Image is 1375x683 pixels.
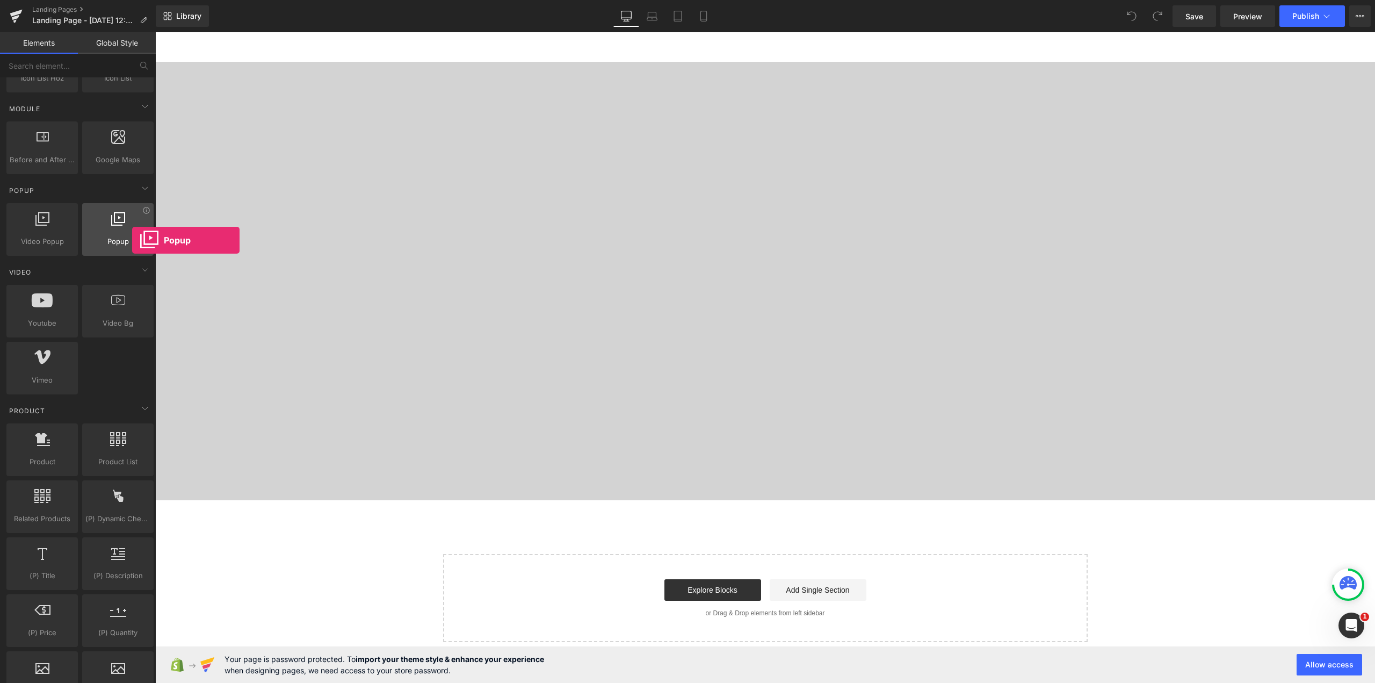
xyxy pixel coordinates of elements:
span: Related Products [10,513,75,524]
span: Preview [1233,11,1262,22]
span: Youtube [10,318,75,329]
span: (P) Description [85,570,150,581]
span: 1 [1360,613,1369,621]
p: or Drag & Drop elements from left sidebar [305,577,915,585]
span: Library [176,11,201,21]
a: Mobile [691,5,717,27]
span: Publish [1292,12,1319,20]
span: Product [8,406,46,416]
span: Video Popup [10,236,75,247]
span: (P) Title [10,570,75,581]
button: More [1349,5,1371,27]
a: Global Style [78,32,156,54]
span: Before and After Images [10,154,75,166]
span: Vimeo [10,375,75,386]
span: Module [8,104,41,114]
span: Product List [85,456,150,468]
span: (P) Price [10,627,75,638]
a: Preview [1220,5,1275,27]
button: Allow access [1297,654,1362,675]
button: Redo [1147,5,1168,27]
a: Explore Blocks [509,547,606,569]
span: Popup [8,185,35,196]
span: Video [8,267,32,277]
button: Publish [1279,5,1345,27]
span: (P) Quantity [85,627,150,638]
span: Google Maps [85,154,150,166]
span: Save [1185,11,1203,22]
strong: import your theme style & enhance your experience [356,655,544,664]
span: Video Bg [85,318,150,329]
a: Desktop [613,5,639,27]
span: Icon List Hoz [10,73,75,84]
a: Landing Pages [32,5,156,14]
span: (P) Dynamic Checkout Button [85,513,150,524]
span: Popup [85,236,150,247]
a: Laptop [639,5,665,27]
a: New Library [156,5,209,27]
a: Add Single Section [614,547,711,569]
span: Product [10,456,75,468]
span: Icon List [85,73,150,84]
div: View Information [142,206,150,214]
a: Tablet [665,5,691,27]
iframe: Intercom live chat [1338,613,1364,638]
span: Your page is password protected. To when designing pages, we need access to your store password. [225,653,544,676]
span: Landing Page - [DATE] 12:47:38 [32,16,135,25]
button: Undo [1121,5,1142,27]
